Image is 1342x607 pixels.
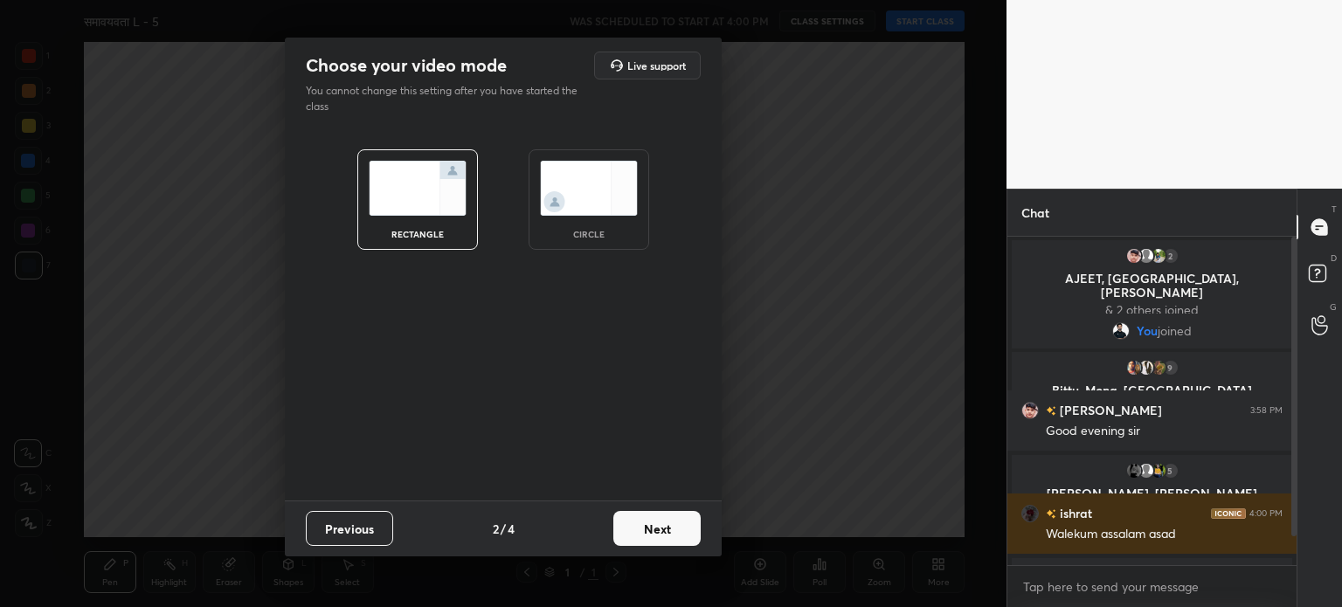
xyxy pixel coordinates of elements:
p: [PERSON_NAME], [PERSON_NAME] [1022,486,1282,500]
p: G [1330,300,1337,314]
p: Chat [1007,190,1063,236]
img: iconic-dark.1390631f.png [1211,508,1246,519]
img: c2f53970d32d4c469880be445a93addf.jpg [1125,359,1143,376]
img: 99dfdb793ac14c148c712317303f06f2.jpg [1125,462,1143,479]
div: circle [554,230,624,238]
img: 078e7fb48de04b0f8379322c154b42ee.jpg [1021,505,1039,522]
h6: ishrat [1056,504,1092,522]
button: Previous [306,511,393,546]
img: 3 [1125,247,1143,265]
h4: 2 [493,520,499,538]
div: 5 [1162,462,1179,479]
span: joined [1158,324,1192,338]
img: no-rating-badge.077c3623.svg [1046,406,1056,416]
div: Walekum assalam asad [1046,526,1283,543]
div: 9 [1162,359,1179,376]
p: T [1332,203,1337,216]
span: You [1137,324,1158,338]
img: 75be8c77a365489dbb0553809f470823.jpg [1112,322,1130,340]
h4: 4 [508,520,515,538]
div: rectangle [383,230,453,238]
h6: [PERSON_NAME] [1056,401,1162,419]
img: 906b9f59fd6b4455bf1a659d49ab60f5.jpg [1150,462,1167,479]
img: default.png [1138,247,1155,265]
div: 2 [1162,247,1179,265]
img: default.png [1138,462,1155,479]
div: Good evening sir [1046,423,1283,440]
h2: Choose your video mode [306,54,507,77]
img: e22fef73a9264653a14589dfcd90a2c7.jpg [1138,359,1155,376]
p: D [1331,252,1337,265]
img: 3 [1021,402,1039,419]
img: no-rating-badge.077c3623.svg [1046,509,1056,519]
img: bb3bed96a5d04e9cbfb8cddb43b04444.jpg [1150,247,1167,265]
p: Bittu, Mona, [GEOGRAPHIC_DATA] [1022,383,1282,397]
div: 3:58 PM [1250,405,1283,416]
h5: Live support [627,60,686,71]
div: grid [1007,237,1297,565]
p: AJEET, [GEOGRAPHIC_DATA], [PERSON_NAME] [1022,272,1282,300]
img: normalScreenIcon.ae25ed63.svg [369,161,467,216]
img: circleScreenIcon.acc0effb.svg [540,161,638,216]
p: You cannot change this setting after you have started the class [306,83,589,114]
p: & 2 others joined [1022,303,1282,317]
img: 29e7523a708b45dd92dbfd840cc51cf9.jpg [1150,359,1167,376]
div: 4:00 PM [1249,508,1283,519]
button: Next [613,511,701,546]
h4: / [501,520,506,538]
